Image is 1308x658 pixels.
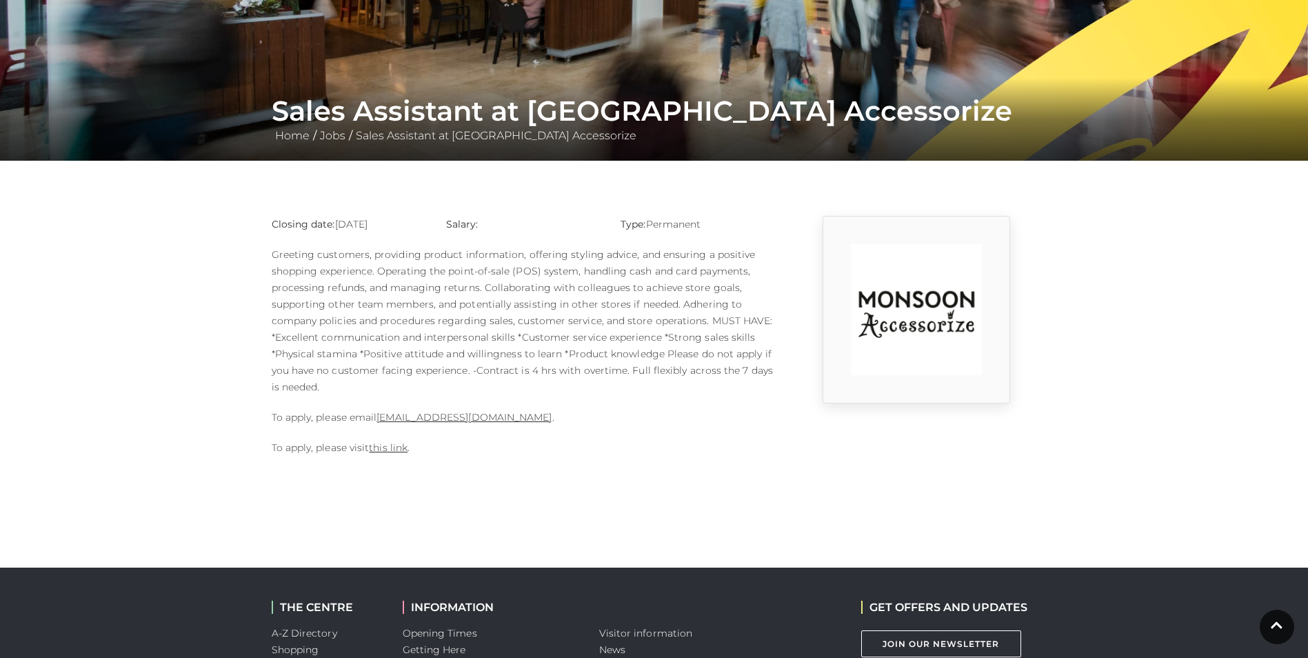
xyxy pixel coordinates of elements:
[851,244,982,375] img: rtuC_1630740947_no1Y.jpg
[272,409,775,426] p: To apply, please email .
[352,129,640,142] a: Sales Assistant at [GEOGRAPHIC_DATA] Accessorize
[599,627,693,639] a: Visitor information
[272,216,425,232] p: [DATE]
[621,216,774,232] p: Permanent
[272,644,319,656] a: Shopping
[272,129,313,142] a: Home
[369,441,408,454] a: this link
[272,246,775,395] p: Greeting customers, providing product information, offering styling advice, and ensuring a positi...
[861,601,1027,614] h2: GET OFFERS AND UPDATES
[272,439,775,456] p: To apply, please visit .
[272,601,382,614] h2: THE CENTRE
[316,129,349,142] a: Jobs
[599,644,625,656] a: News
[446,218,479,230] strong: Salary:
[403,627,477,639] a: Opening Times
[621,218,645,230] strong: Type:
[861,630,1021,657] a: Join Our Newsletter
[272,94,1037,128] h1: Sales Assistant at [GEOGRAPHIC_DATA] Accessorize
[272,218,335,230] strong: Closing date:
[261,94,1047,144] div: / /
[376,411,552,423] a: [EMAIL_ADDRESS][DOMAIN_NAME]
[272,627,337,639] a: A-Z Directory
[403,644,466,656] a: Getting Here
[403,601,578,614] h2: INFORMATION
